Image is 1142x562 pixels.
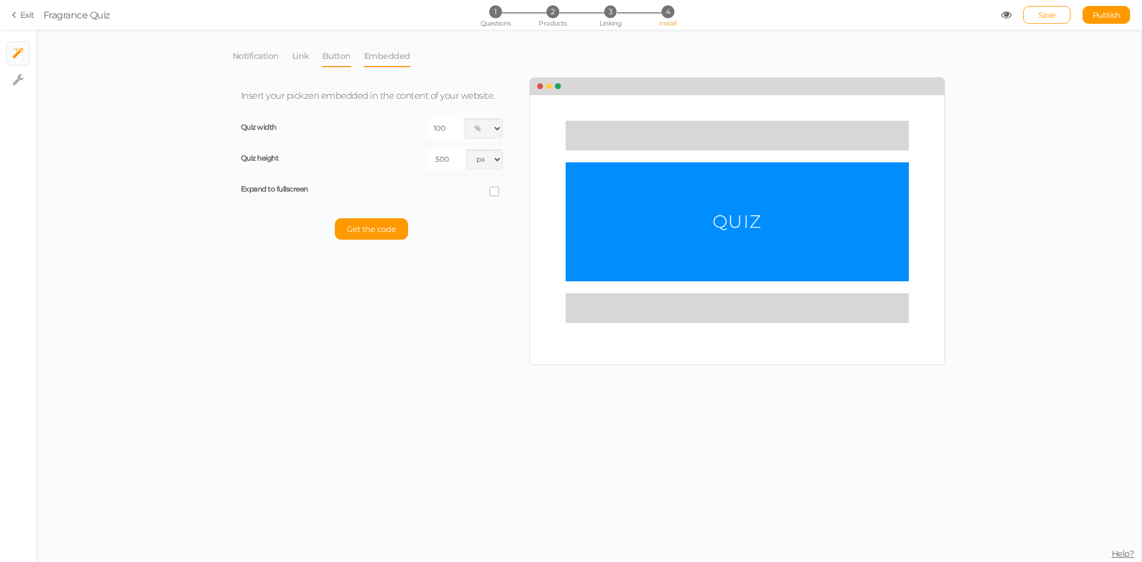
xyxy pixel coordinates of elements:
span: Questions [481,19,511,27]
span: Publish [1093,10,1121,20]
span: Help? [1112,548,1134,559]
a: Link [291,45,310,67]
div: Save [1023,6,1071,24]
li: Embedded [363,45,423,67]
span: 3 [604,5,617,18]
span: Install [659,19,676,27]
span: Insert your pickzen embedded in the content of your website. [241,90,495,101]
li: 2 Products [525,5,581,18]
a: Embedded [363,45,411,67]
span: QUIZ [713,211,762,233]
li: Link [291,45,322,67]
span: Quiz width [241,123,277,131]
li: Notification [232,45,291,67]
span: 2 [547,5,559,18]
li: 3 Linking [583,5,638,18]
a: Button [322,45,352,67]
a: Notification [232,45,280,67]
div: Fragrance Quiz [43,8,110,22]
li: 1 Questions [468,5,523,18]
span: Quiz height [241,153,279,162]
li: 4 Install [640,5,695,18]
span: Save [1039,10,1056,20]
span: 4 [661,5,674,18]
span: Linking [600,19,621,27]
button: Get the code [335,218,408,240]
a: Exit [12,9,34,21]
span: 1 [489,5,501,18]
span: Get the code [347,224,396,234]
li: Button [322,45,363,67]
span: Products [539,19,567,27]
span: Expand to fullscreen [241,184,308,193]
